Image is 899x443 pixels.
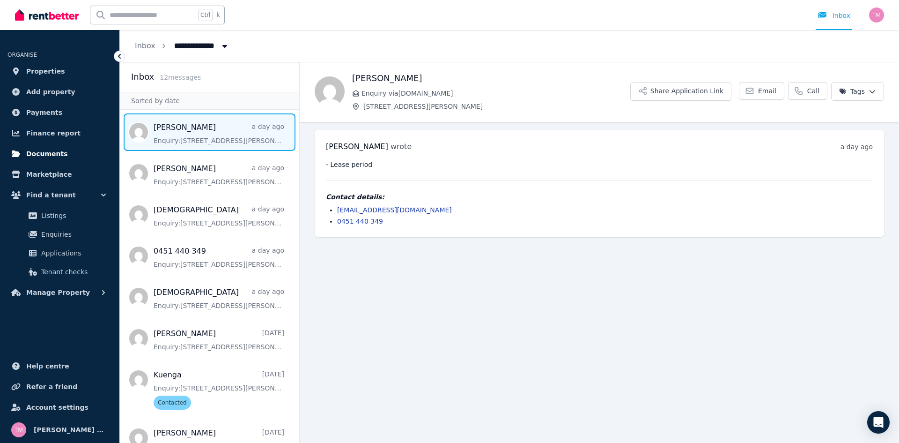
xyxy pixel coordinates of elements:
a: Enquiries [11,225,108,244]
a: [PERSON_NAME]a day agoEnquiry:[STREET_ADDRESS][PERSON_NAME]. [154,122,284,145]
span: Documents [26,148,68,159]
time: a day ago [840,143,873,150]
a: Inbox [135,41,155,50]
span: Ctrl [198,9,213,21]
a: Help centre [7,357,112,375]
div: Sorted by date [120,92,299,110]
a: Add property [7,83,112,101]
a: 0451 440 349a day agoEnquiry:[STREET_ADDRESS][PERSON_NAME]. [154,246,284,269]
a: Email [739,82,784,100]
span: Marketplace [26,169,72,180]
img: Tabatha May [11,422,26,437]
span: ORGANISE [7,52,37,58]
div: Inbox [818,11,850,20]
span: Applications [41,248,104,259]
span: Properties [26,66,65,77]
a: Tenant checks [11,263,108,281]
a: Account settings [7,398,112,417]
span: 12 message s [160,74,201,81]
h1: [PERSON_NAME] [352,72,630,85]
span: [PERSON_NAME] May [34,424,108,435]
span: Tenant checks [41,266,104,278]
a: Refer a friend [7,377,112,396]
span: k [216,11,220,19]
span: Add property [26,86,75,98]
span: Tags [839,87,865,96]
a: [EMAIL_ADDRESS][DOMAIN_NAME] [337,206,452,214]
span: Enquiries [41,229,104,240]
a: Documents [7,144,112,163]
a: 0451 440 349 [337,218,383,225]
img: Shiva Raj [315,76,345,106]
a: [DEMOGRAPHIC_DATA]a day agoEnquiry:[STREET_ADDRESS][PERSON_NAME]. [154,287,284,310]
div: Open Intercom Messenger [867,411,890,434]
span: Call [807,86,819,96]
a: [PERSON_NAME]a day agoEnquiry:[STREET_ADDRESS][PERSON_NAME]. [154,163,284,187]
span: [STREET_ADDRESS][PERSON_NAME] [363,102,630,111]
a: Payments [7,103,112,122]
a: Kuenga[DATE]Enquiry:[STREET_ADDRESS][PERSON_NAME].Contacted [154,369,284,410]
span: Payments [26,107,62,118]
button: Share Application Link [630,82,731,101]
span: [PERSON_NAME] [326,142,388,151]
span: Enquiry via [DOMAIN_NAME] [361,89,630,98]
a: Finance report [7,124,112,143]
span: Email [758,86,776,96]
span: Listings [41,210,104,221]
button: Manage Property [7,283,112,302]
button: Find a tenant [7,186,112,204]
a: Properties [7,62,112,81]
a: [PERSON_NAME][DATE]Enquiry:[STREET_ADDRESS][PERSON_NAME]. [154,328,284,352]
span: Manage Property [26,287,90,298]
img: Tabatha May [869,8,884,23]
img: RentBetter [15,8,79,22]
a: Call [788,82,827,100]
pre: - Lease period [326,160,873,169]
a: [DEMOGRAPHIC_DATA]a day agoEnquiry:[STREET_ADDRESS][PERSON_NAME]. [154,204,284,228]
a: Listings [11,206,108,225]
span: wrote [391,142,412,151]
span: Finance report [26,128,81,139]
a: Applications [11,244,108,263]
h2: Inbox [131,70,154,83]
span: Help centre [26,360,69,372]
span: Account settings [26,402,88,413]
h4: Contact details: [326,192,873,202]
span: Find a tenant [26,189,76,201]
span: Refer a friend [26,381,77,392]
button: Tags [831,82,884,101]
a: Marketplace [7,165,112,184]
nav: Breadcrumb [120,30,244,62]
